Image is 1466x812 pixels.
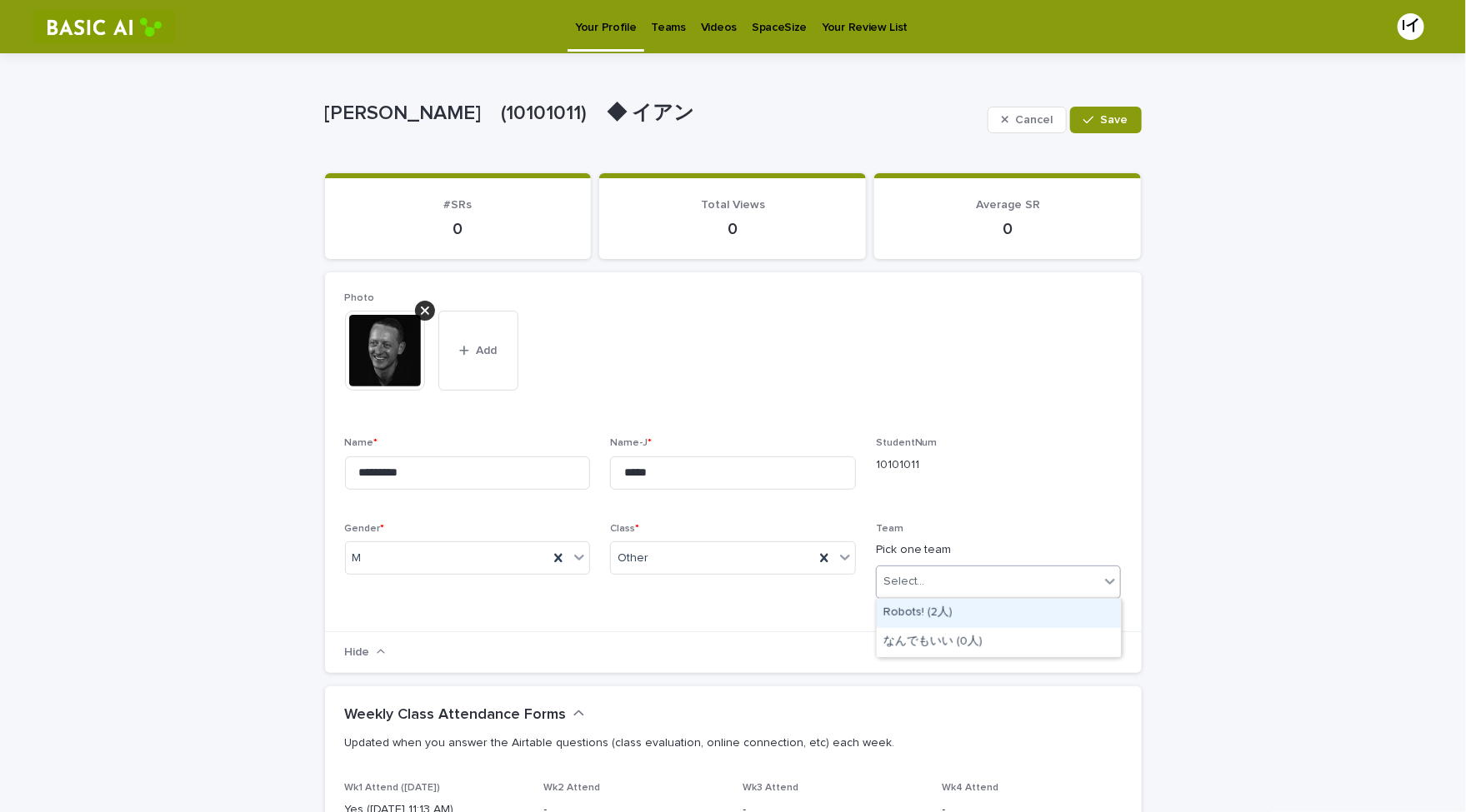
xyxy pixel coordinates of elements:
[976,199,1040,211] span: Average SR
[876,524,903,534] span: Team
[353,550,362,567] span: M
[544,783,601,793] span: Wk2 Attend
[1015,114,1053,126] span: Cancel
[438,311,518,391] button: Add
[743,783,799,793] span: Wk3 Attend
[325,102,981,126] p: [PERSON_NAME] (10101011) ◆ イアン
[476,345,497,356] span: Add
[1398,13,1424,40] div: Iイ
[877,628,1121,657] div: なんでもいい (0人)
[1070,107,1141,133] button: Save
[345,783,441,793] span: Wk1 Attend ([DATE])
[345,706,567,725] h2: Weekly Class Attendance Forms
[610,524,639,534] span: Class
[610,438,652,448] span: Name-J
[345,219,572,239] p: 0
[345,438,378,448] span: Name
[876,541,1122,559] p: Pick one team
[345,735,1115,750] p: Updated when you answer the Airtable questions (class evaluation, online connection, etc) each week.
[33,10,175,43] img: RtIB8pj2QQiOZo6waziI
[988,107,1068,133] button: Cancel
[894,219,1121,239] p: 0
[618,550,648,567] span: Other
[345,293,375,303] span: Photo
[345,706,585,725] button: Weekly Class Attendance Forms
[876,438,938,448] span: StudentNum
[883,573,925,590] div: Select...
[619,219,846,239] p: 0
[877,599,1121,628] div: Robots! (2人)
[345,524,385,534] span: Gender
[443,199,472,211] span: #SRs
[345,646,386,659] button: Hide
[701,199,765,211] span: Total Views
[943,783,999,793] span: Wk4 Attend
[876,456,1122,474] p: 10101011
[1101,114,1128,126] span: Save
